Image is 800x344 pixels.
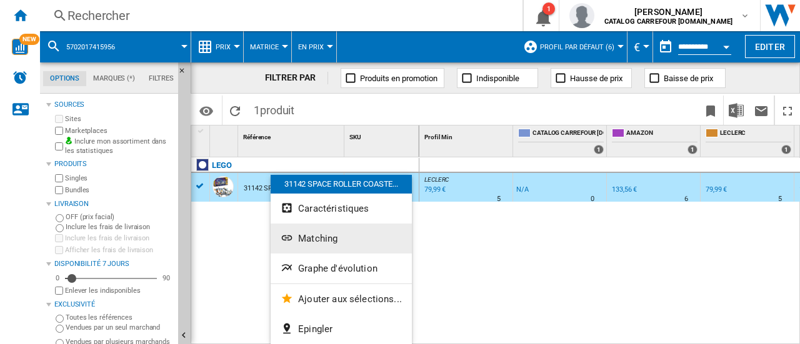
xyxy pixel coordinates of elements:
span: Caractéristiques [298,203,369,214]
span: Ajouter aux sélections... [298,293,402,305]
span: Matching [298,233,337,244]
span: Graphe d'évolution [298,263,377,274]
button: Graphe d'évolution [271,253,412,283]
button: Caractéristiques [271,194,412,224]
div: 31142 SPACE ROLLER COASTE... [271,175,412,194]
span: Epingler [298,323,332,335]
button: Ajouter aux sélections... [271,284,412,314]
button: Epingler... [271,314,412,344]
button: Matching [271,224,412,253]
